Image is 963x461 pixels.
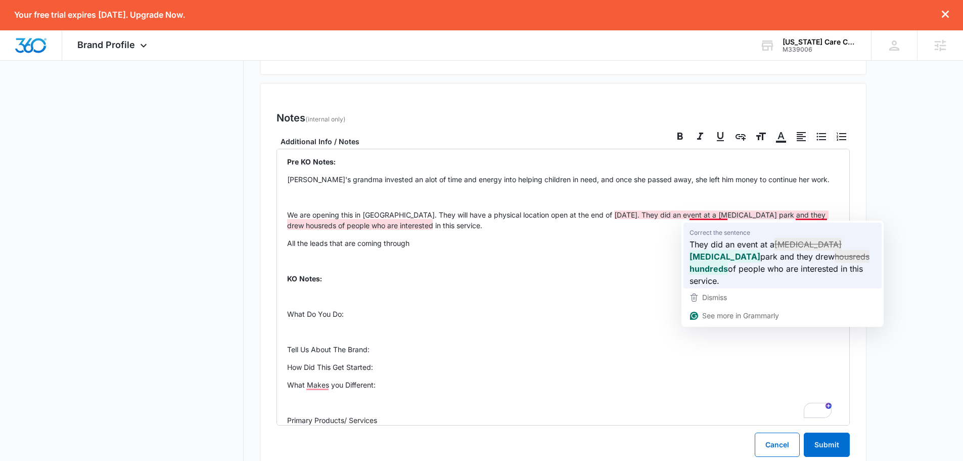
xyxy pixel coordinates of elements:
[804,433,850,457] button: Submit
[287,309,839,319] p: What Do You Do:
[287,362,839,372] p: How Did This Get Started:
[287,380,839,390] p: What Makes you Different:
[755,433,800,457] button: Cancel
[62,30,165,60] div: Brand Profile
[753,129,769,145] button: t('actions.formatting.fontSize')
[305,115,346,123] span: (internal only)
[287,415,839,426] p: Primary Products/ Services
[77,39,135,50] span: Brand Profile
[277,110,346,125] h3: Notes
[942,10,949,20] button: dismiss this dialog
[14,10,185,20] p: Your free trial expires [DATE]. Upgrade Now.
[287,157,336,166] strong: Pre KO Notes:
[783,38,856,46] div: account name
[793,129,809,145] button: t('actions.formatting.textAlignment')
[287,238,839,248] p: All the leads that are coming through
[281,136,854,147] label: Additional Info / Notes
[277,149,850,426] div: To enrich screen reader interactions, please activate Accessibility in Grammarly extension settings
[287,344,839,355] p: Tell Us About The Brand:
[783,46,856,53] div: account id
[773,129,789,145] button: Set/Unset Link
[287,274,322,283] strong: KO Notes:
[287,174,839,185] p: [PERSON_NAME]'s grandma invested an alot of time and energy into helping children in need, and on...
[287,209,839,231] p: We are opening this in [GEOGRAPHIC_DATA]. They will have a physical location open at the end of [...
